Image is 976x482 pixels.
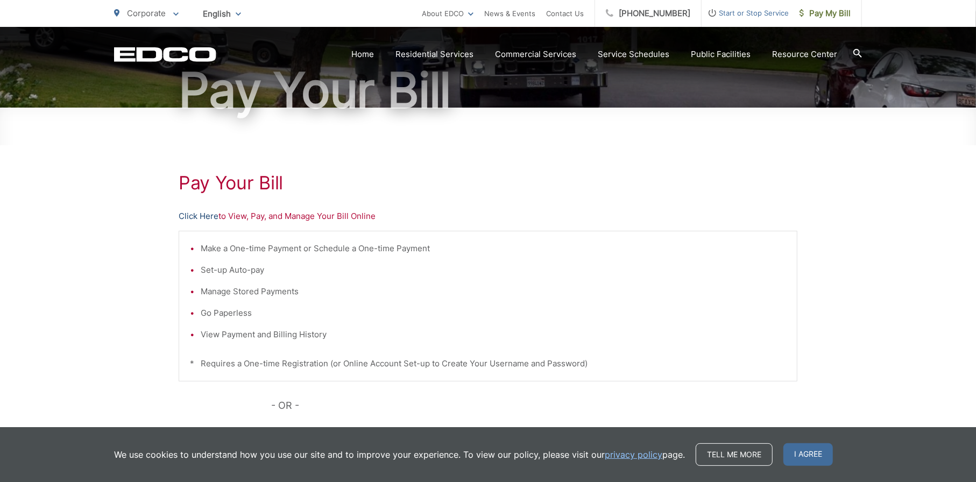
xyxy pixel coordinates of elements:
[772,48,837,61] a: Resource Center
[201,307,786,320] li: Go Paperless
[179,210,797,223] p: to View, Pay, and Manage Your Bill Online
[201,328,786,341] li: View Payment and Billing History
[351,48,374,61] a: Home
[783,443,833,466] span: I agree
[598,48,669,61] a: Service Schedules
[800,7,851,20] span: Pay My Bill
[114,448,685,461] p: We use cookies to understand how you use our site and to improve your experience. To view our pol...
[179,172,797,194] h1: Pay Your Bill
[272,398,798,414] p: - OR -
[179,424,797,437] p: to Make a One-time Payment Only Online
[201,285,786,298] li: Manage Stored Payments
[179,210,218,223] a: Click Here
[546,7,584,20] a: Contact Us
[114,47,216,62] a: EDCD logo. Return to the homepage.
[484,7,535,20] a: News & Events
[179,424,218,437] a: Click Here
[691,48,751,61] a: Public Facilities
[127,8,166,18] span: Corporate
[495,48,576,61] a: Commercial Services
[201,264,786,277] li: Set-up Auto-pay
[201,242,786,255] li: Make a One-time Payment or Schedule a One-time Payment
[395,48,473,61] a: Residential Services
[605,448,662,461] a: privacy policy
[195,4,249,23] span: English
[696,443,773,466] a: Tell me more
[114,63,862,117] h1: Pay Your Bill
[190,357,786,370] p: * Requires a One-time Registration (or Online Account Set-up to Create Your Username and Password)
[422,7,473,20] a: About EDCO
